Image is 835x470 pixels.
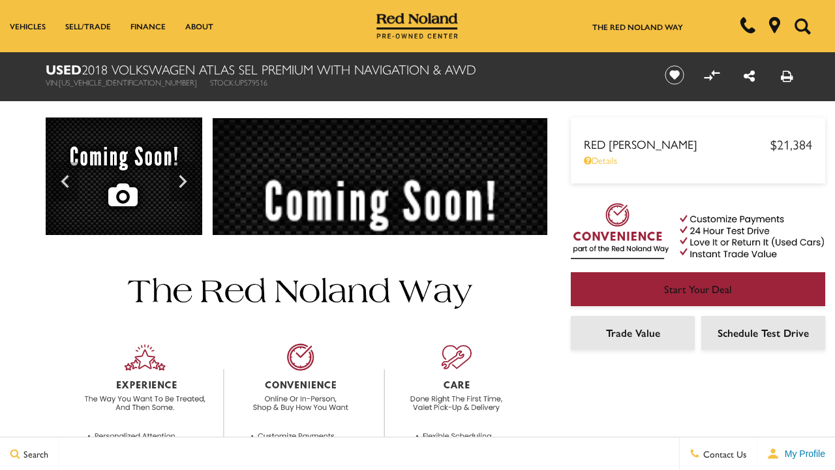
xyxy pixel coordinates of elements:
[20,447,48,460] span: Search
[584,134,812,153] a: Red [PERSON_NAME] $21,384
[789,1,815,52] button: Open the search field
[212,117,548,377] img: Used 2018 Deep Black Pearl Volkswagen SEL Premium image 1
[46,62,643,76] h1: 2018 Volkswagen Atlas SEL Premium With Navigation & AWD
[660,65,689,86] button: Save vehicle
[59,76,197,88] span: [US_VEHICLE_IDENTIFICATION_NUMBER]
[744,66,755,85] a: Share this Used 2018 Volkswagen Atlas SEL Premium With Navigation & AWD
[592,21,683,33] a: The Red Noland Way
[702,65,721,85] button: Compare vehicle
[376,18,459,31] a: Red Noland Pre-Owned
[46,59,82,78] strong: Used
[664,281,732,296] span: Start Your Deal
[718,325,809,340] span: Schedule Test Drive
[46,76,59,88] span: VIN:
[606,325,660,340] span: Trade Value
[210,76,235,88] span: Stock:
[780,448,825,459] span: My Profile
[235,76,267,88] span: UP579516
[571,272,825,306] a: Start Your Deal
[770,134,812,153] span: $21,384
[781,66,793,85] a: Print this Used 2018 Volkswagen Atlas SEL Premium With Navigation & AWD
[376,13,459,39] img: Red Noland Pre-Owned
[701,316,825,350] a: Schedule Test Drive
[700,447,746,460] span: Contact Us
[584,136,770,152] span: Red [PERSON_NAME]
[584,153,812,166] a: Details
[571,316,695,350] a: Trade Value
[757,437,835,470] button: user-profile-menu
[46,117,202,238] img: Used 2018 Deep Black Pearl Volkswagen SEL Premium image 1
